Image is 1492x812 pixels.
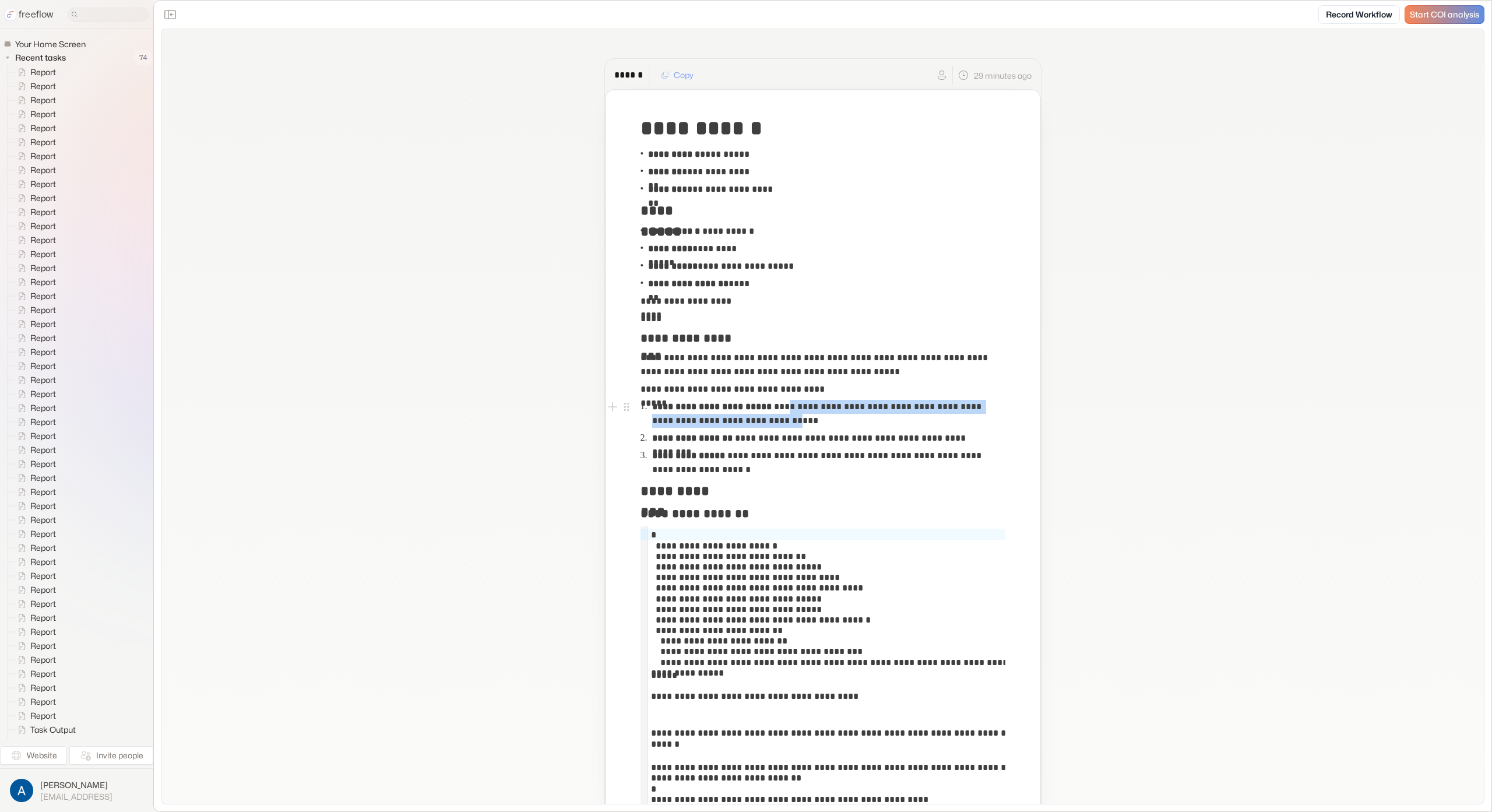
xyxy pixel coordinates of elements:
[8,107,61,121] a: Report
[8,429,61,443] a: Report
[28,626,59,638] span: Report
[8,653,61,667] a: Report
[8,415,61,429] a: Report
[28,360,59,372] span: Report
[28,374,59,386] span: Report
[28,290,59,302] span: Report
[28,472,59,484] span: Report
[28,486,59,498] span: Report
[28,318,59,330] span: Report
[8,163,61,177] a: Report
[3,38,90,50] a: Your Home Screen
[28,262,59,274] span: Report
[133,50,153,65] span: 74
[28,640,59,652] span: Report
[28,416,59,428] span: Report
[13,38,89,50] span: Your Home Screen
[8,527,61,541] a: Report
[28,612,59,624] span: Report
[1405,5,1484,24] a: Start COI analysis
[8,457,61,471] a: Report
[28,500,59,512] span: Report
[8,317,61,331] a: Report
[8,149,61,163] a: Report
[28,528,59,540] span: Report
[3,51,71,65] button: Recent tasks
[28,654,59,666] span: Report
[8,303,61,317] a: Report
[8,387,61,401] a: Report
[28,122,59,134] span: Report
[8,289,61,303] a: Report
[28,570,59,582] span: Report
[28,388,59,400] span: Report
[654,66,701,85] button: Copy
[8,667,61,681] a: Report
[8,555,61,569] a: Report
[40,792,112,802] span: [EMAIL_ADDRESS]
[8,191,61,205] a: Report
[8,695,61,709] a: Report
[28,164,59,176] span: Report
[28,192,59,204] span: Report
[28,80,59,92] span: Report
[28,248,59,260] span: Report
[28,444,59,456] span: Report
[8,401,61,415] a: Report
[13,52,69,64] span: Recent tasks
[8,79,61,93] a: Report
[28,402,59,414] span: Report
[8,597,61,611] a: Report
[8,233,61,247] a: Report
[8,723,80,737] a: Task Output
[8,625,61,639] a: Report
[8,485,61,499] a: Report
[28,696,59,708] span: Report
[8,373,61,387] a: Report
[8,639,61,653] a: Report
[28,738,79,750] span: Task Output
[28,150,59,162] span: Report
[8,359,61,373] a: Report
[28,346,59,358] span: Report
[161,5,180,24] button: Close the sidebar
[8,65,61,79] a: Report
[8,681,61,695] a: Report
[10,779,33,802] img: profile
[8,135,61,149] a: Report
[28,304,59,316] span: Report
[8,121,61,135] a: Report
[8,583,61,597] a: Report
[606,400,620,414] button: Add block
[28,94,59,106] span: Report
[8,93,61,107] a: Report
[1318,5,1400,24] a: Record Workflow
[8,611,61,625] a: Report
[28,458,59,470] span: Report
[8,471,61,485] a: Report
[28,556,59,568] span: Report
[28,178,59,190] span: Report
[8,513,61,527] a: Report
[19,8,54,22] p: freeflow
[8,345,61,359] a: Report
[28,668,59,680] span: Report
[8,737,80,751] a: Task Output
[28,514,59,526] span: Report
[8,569,61,583] a: Report
[40,779,112,791] span: [PERSON_NAME]
[69,746,153,765] button: Invite people
[28,542,59,554] span: Report
[28,276,59,288] span: Report
[974,69,1032,82] p: 29 minutes ago
[8,219,61,233] a: Report
[28,682,59,694] span: Report
[5,8,54,22] a: freeflow
[7,776,146,805] button: [PERSON_NAME][EMAIL_ADDRESS]
[8,709,61,723] a: Report
[8,541,61,555] a: Report
[8,275,61,289] a: Report
[28,710,59,722] span: Report
[28,724,79,736] span: Task Output
[28,332,59,344] span: Report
